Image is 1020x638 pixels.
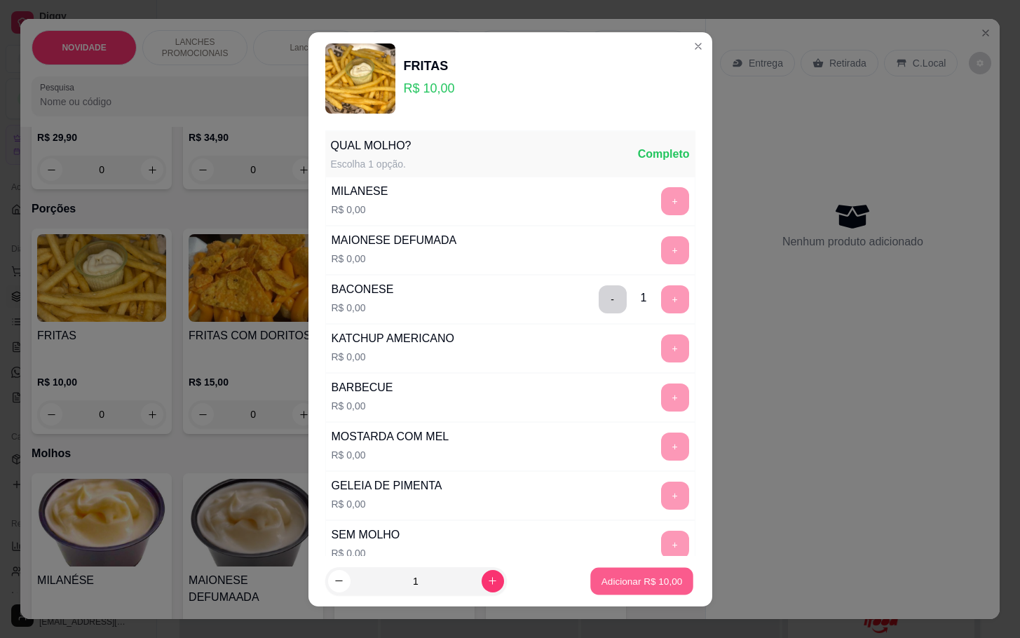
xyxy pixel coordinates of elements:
p: R$ 0,00 [332,546,400,560]
p: R$ 0,00 [332,301,394,315]
button: Adicionar R$ 10,00 [591,567,694,595]
div: GELEIA DE PIMENTA [332,477,442,494]
div: MILANESE [332,183,388,200]
p: R$ 0,00 [332,448,449,462]
div: QUAL MOLHO? [331,137,412,154]
p: R$ 0,00 [332,399,393,413]
p: R$ 0,00 [332,252,457,266]
button: delete [599,285,627,313]
p: Adicionar R$ 10,00 [601,574,683,588]
button: Close [687,35,709,57]
button: decrease-product-quantity [328,570,351,592]
div: FRITAS [404,56,455,76]
div: Escolha 1 opção. [331,157,412,171]
p: R$ 0,00 [332,497,442,511]
div: KATCHUP AMERICANO [332,330,454,347]
div: BACONESE [332,281,394,298]
div: MOSTARDA COM MEL [332,428,449,445]
div: Completo [638,146,690,163]
div: 1 [641,290,647,306]
img: product-image [325,43,395,114]
p: R$ 0,00 [332,203,388,217]
p: R$ 0,00 [332,350,454,364]
button: increase-product-quantity [482,570,504,592]
p: R$ 10,00 [404,79,455,98]
div: BARBECUE [332,379,393,396]
div: SEM MOLHO [332,527,400,543]
div: MAIONESE DEFUMADA [332,232,457,249]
